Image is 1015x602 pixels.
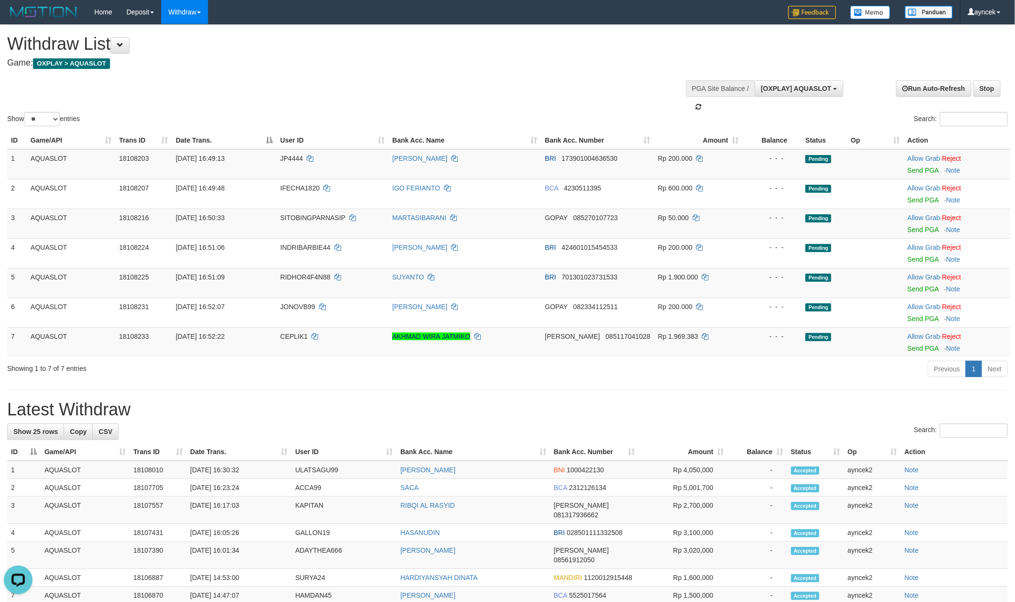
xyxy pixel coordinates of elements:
span: Pending [805,303,831,312]
span: BCA [554,484,567,491]
span: BCA [554,591,567,599]
span: Copy 701301023731533 to clipboard [562,273,618,281]
span: [PERSON_NAME] [554,546,609,554]
div: - - - [747,302,798,312]
td: - [728,524,787,542]
th: Date Trans.: activate to sort column ascending [187,443,292,461]
th: Bank Acc. Name: activate to sort column ascending [388,132,541,149]
a: [PERSON_NAME] [400,546,455,554]
a: CSV [92,424,119,440]
td: ayncek2 [844,497,901,524]
td: [DATE] 16:17:03 [187,497,292,524]
label: Search: [914,424,1008,438]
span: 18108231 [119,303,149,311]
img: Button%20Memo.svg [850,6,891,19]
th: Trans ID: activate to sort column ascending [115,132,172,149]
td: 4 [7,524,41,542]
span: BNI [554,466,565,474]
a: [PERSON_NAME] [400,591,455,599]
span: 18108207 [119,184,149,192]
td: 4 [7,238,27,268]
a: Reject [942,155,961,162]
td: [DATE] 16:30:32 [187,461,292,479]
span: BRI [554,529,565,536]
span: 18108233 [119,333,149,340]
th: Bank Acc. Number: activate to sort column ascending [550,443,639,461]
button: Open LiveChat chat widget [4,4,33,33]
a: AKHMAD WIRA JATMIKO [392,333,470,340]
a: SACA [400,484,419,491]
span: SITOBINGPARNASIP [280,214,345,222]
td: 2 [7,179,27,209]
td: AQUASLOT [27,149,115,179]
span: Accepted [791,484,820,492]
td: [DATE] 16:23:24 [187,479,292,497]
a: Note [946,167,960,174]
td: Rp 3,020,000 [639,542,728,569]
a: MARTASIBARANI [392,214,446,222]
span: 18108216 [119,214,149,222]
span: Pending [805,274,831,282]
span: MANDIRI [554,574,582,581]
a: [PERSON_NAME] [392,244,447,251]
h1: Latest Withdraw [7,400,1008,419]
a: Next [982,361,1008,377]
td: 5 [7,268,27,298]
td: AQUASLOT [27,209,115,238]
span: 18108224 [119,244,149,251]
a: Note [946,285,960,293]
td: · [904,149,1010,179]
th: Action [901,443,1008,461]
th: Amount: activate to sort column ascending [654,132,743,149]
a: Allow Grab [907,303,940,311]
span: BRI [545,244,556,251]
a: Note [946,226,960,234]
span: Rp 200.000 [658,155,693,162]
span: [DATE] 16:51:06 [176,244,225,251]
span: RIDHOR4F4N88 [280,273,331,281]
td: 18108010 [130,461,187,479]
span: Copy 1000422130 to clipboard [567,466,604,474]
a: Note [946,315,960,323]
td: - [728,542,787,569]
div: Showing 1 to 7 of 7 entries [7,360,416,373]
td: 6 [7,298,27,327]
td: AQUASLOT [27,238,115,268]
span: 18108203 [119,155,149,162]
span: · [907,155,942,162]
td: 18107390 [130,542,187,569]
a: SUYANTO [392,273,424,281]
td: GALLON19 [291,524,397,542]
a: Previous [928,361,966,377]
span: BRI [545,273,556,281]
td: AQUASLOT [41,524,130,542]
td: 2 [7,479,41,497]
span: Copy 028501111332508 to clipboard [567,529,623,536]
th: Status: activate to sort column ascending [787,443,844,461]
a: Note [946,256,960,263]
a: Send PGA [907,256,938,263]
td: 3 [7,209,27,238]
a: Note [946,196,960,204]
span: [PERSON_NAME] [545,333,600,340]
span: Accepted [791,529,820,537]
a: Reject [942,333,961,340]
a: Note [905,466,919,474]
span: INDRIBARBIE44 [280,244,331,251]
span: Copy 085270107723 to clipboard [574,214,618,222]
div: - - - [747,154,798,163]
div: - - - [747,243,798,252]
a: Send PGA [907,226,938,234]
td: [DATE] 16:05:26 [187,524,292,542]
td: · [904,209,1010,238]
a: Reject [942,303,961,311]
td: · [904,268,1010,298]
th: Amount: activate to sort column ascending [639,443,728,461]
span: Copy 2312126134 to clipboard [569,484,607,491]
div: - - - [747,272,798,282]
span: Copy 4230511395 to clipboard [564,184,601,192]
td: Rp 4,050,000 [639,461,728,479]
a: IGO FERIANTO [392,184,440,192]
span: · [907,184,942,192]
td: · [904,327,1010,357]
